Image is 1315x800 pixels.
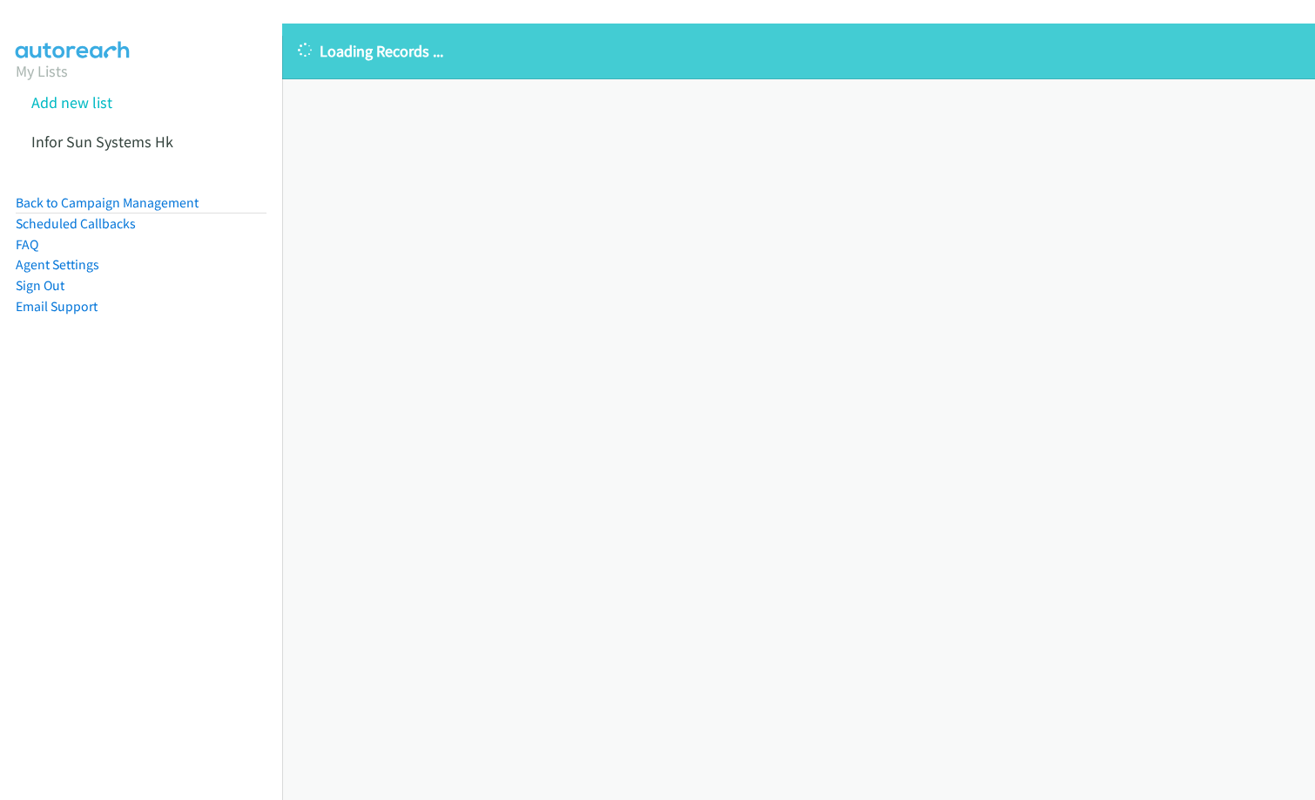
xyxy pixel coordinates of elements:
a: Add new list [31,92,112,112]
a: Sign Out [16,277,64,294]
a: My Lists [16,61,68,81]
a: Back to Campaign Management [16,194,199,211]
a: Scheduled Callbacks [16,215,136,232]
a: FAQ [16,236,38,253]
a: Infor Sun Systems Hk [31,132,173,152]
a: Email Support [16,298,98,315]
a: Agent Settings [16,256,99,273]
p: Loading Records ... [298,39,1299,63]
